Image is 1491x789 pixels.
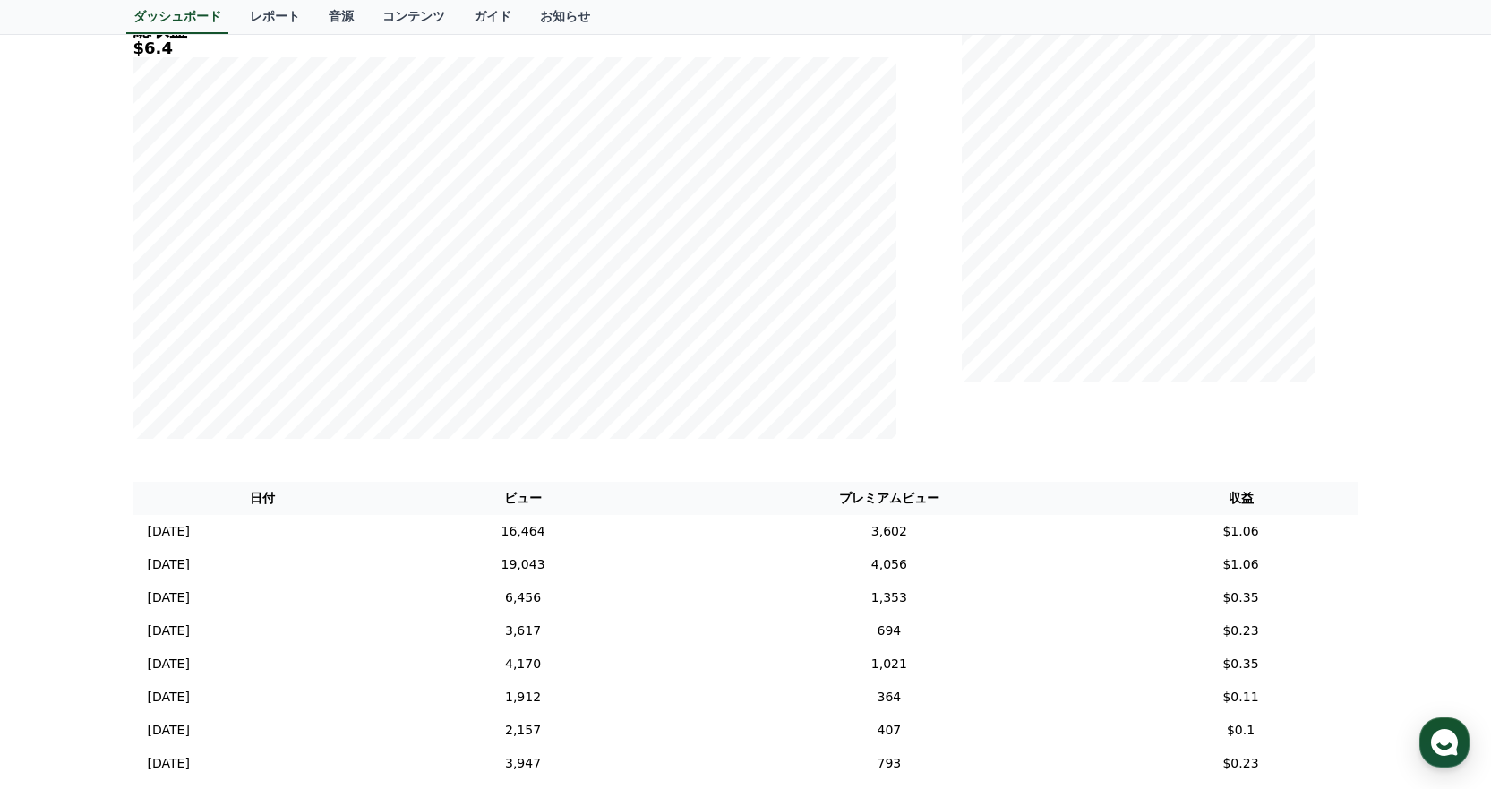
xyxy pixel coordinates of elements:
[1124,548,1358,581] td: $1.06
[391,581,655,614] td: 6,456
[1124,747,1358,780] td: $0.23
[46,595,77,609] span: Home
[148,655,190,673] p: [DATE]
[265,595,309,609] span: Settings
[1124,714,1358,747] td: $0.1
[133,482,391,515] th: 日付
[118,568,231,613] a: Messages
[655,714,1123,747] td: 407
[148,522,190,541] p: [DATE]
[1124,581,1358,614] td: $0.35
[655,614,1123,647] td: 694
[655,581,1123,614] td: 1,353
[391,614,655,647] td: 3,617
[391,647,655,681] td: 4,170
[148,555,190,574] p: [DATE]
[391,548,655,581] td: 19,043
[148,754,190,773] p: [DATE]
[391,681,655,714] td: 1,912
[391,515,655,548] td: 16,464
[655,548,1123,581] td: 4,056
[231,568,344,613] a: Settings
[149,596,201,610] span: Messages
[391,482,655,515] th: ビュー
[1124,482,1358,515] th: 収益
[1124,681,1358,714] td: $0.11
[148,588,190,607] p: [DATE]
[391,747,655,780] td: 3,947
[655,747,1123,780] td: 793
[148,721,190,740] p: [DATE]
[655,681,1123,714] td: 364
[391,714,655,747] td: 2,157
[655,515,1123,548] td: 3,602
[148,622,190,640] p: [DATE]
[133,39,896,57] h5: $6.4
[148,688,190,707] p: [DATE]
[1124,647,1358,681] td: $0.35
[1124,614,1358,647] td: $0.23
[655,482,1123,515] th: プレミアムビュー
[655,647,1123,681] td: 1,021
[1124,515,1358,548] td: $1.06
[5,568,118,613] a: Home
